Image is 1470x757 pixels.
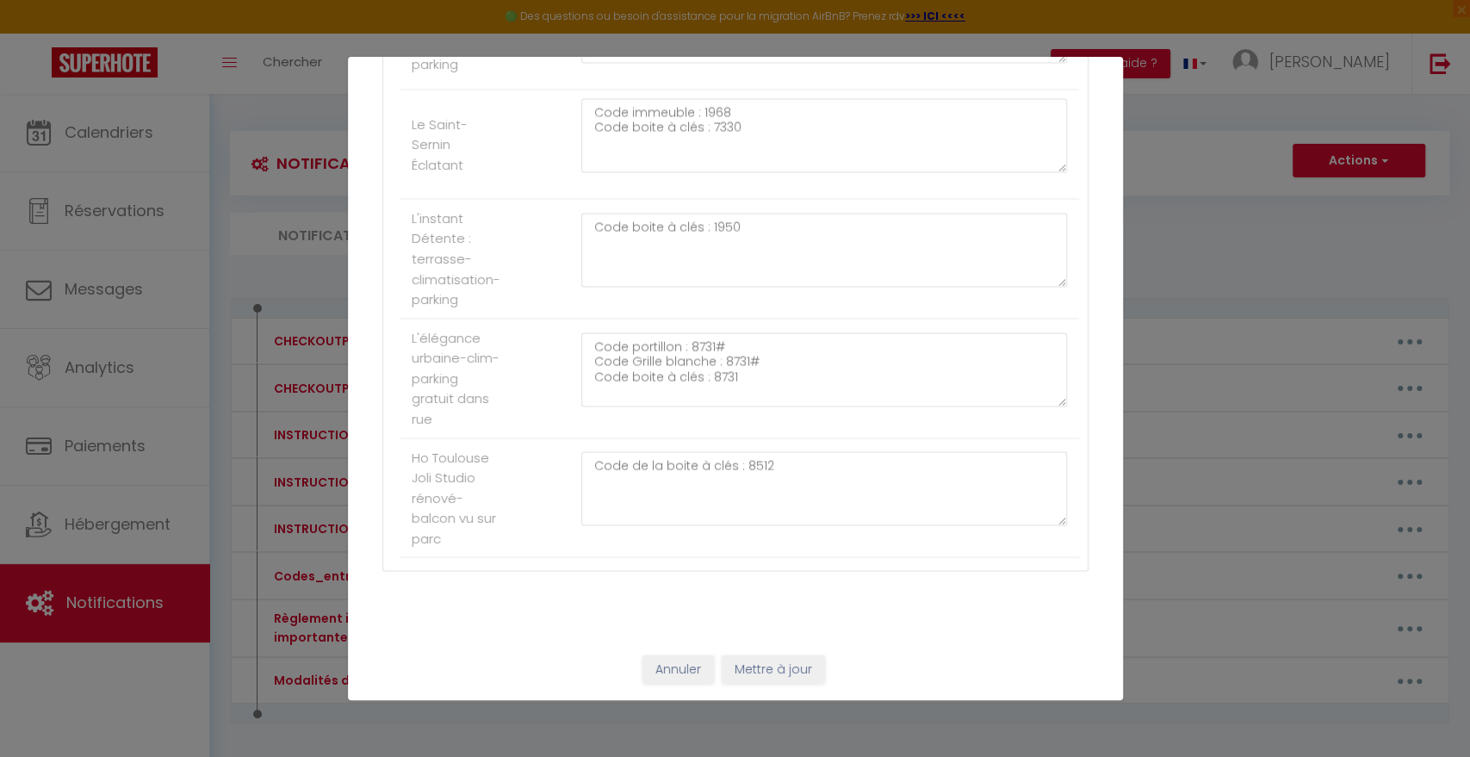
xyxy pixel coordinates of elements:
label: L'élégance urbaine-clim-parking gratuit dans rue [412,327,502,429]
label: Ho Toulouse Joli Studio rénové-balcon vu sur parc [412,447,502,549]
label: Le Saint-Sernin Éclatant [412,114,502,175]
button: Annuler [642,655,714,684]
button: Mettre à jour [722,655,825,684]
label: L'instant Détente : terrasse-climatisation-parking [412,208,502,309]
